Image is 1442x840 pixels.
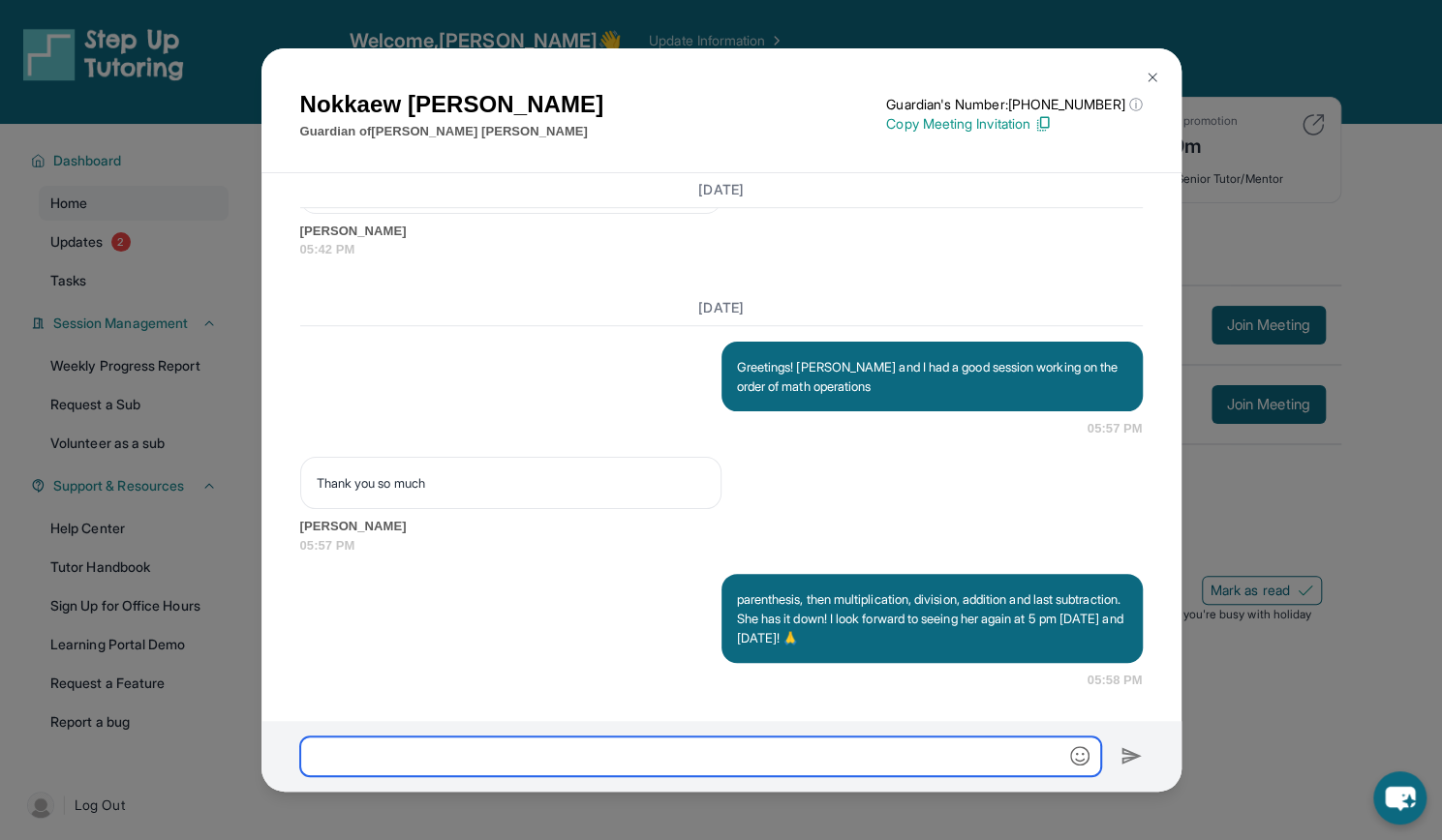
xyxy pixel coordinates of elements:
span: 05:42 PM [300,240,1143,259]
span: ⓘ [1128,95,1142,114]
button: chat-button [1373,771,1427,825]
span: [PERSON_NAME] [300,517,1143,536]
img: Emoji [1070,746,1089,765]
p: Thank you so much [317,473,705,493]
p: Copy Meeting Invitation [886,114,1142,134]
span: 05:57 PM [1088,419,1143,438]
span: 05:57 PM [300,536,1143,555]
img: Copy Icon [1034,115,1052,133]
h1: Nokkaew [PERSON_NAME] [300,87,604,122]
p: parenthesis, then multiplication, division, addition and last subtraction. She has it down! I loo... [737,589,1127,647]
img: Close Icon [1145,70,1160,85]
h3: [DATE] [300,181,1143,200]
h3: [DATE] [300,298,1143,317]
span: 05:58 PM [1088,671,1143,690]
span: [PERSON_NAME] [300,222,1143,241]
p: Guardian of [PERSON_NAME] [PERSON_NAME] [300,122,604,141]
img: Send icon [1120,744,1143,767]
p: Greetings! [PERSON_NAME] and I had a good session working on the order of math operations [737,357,1127,396]
p: Guardian's Number: [PHONE_NUMBER] [886,95,1142,114]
